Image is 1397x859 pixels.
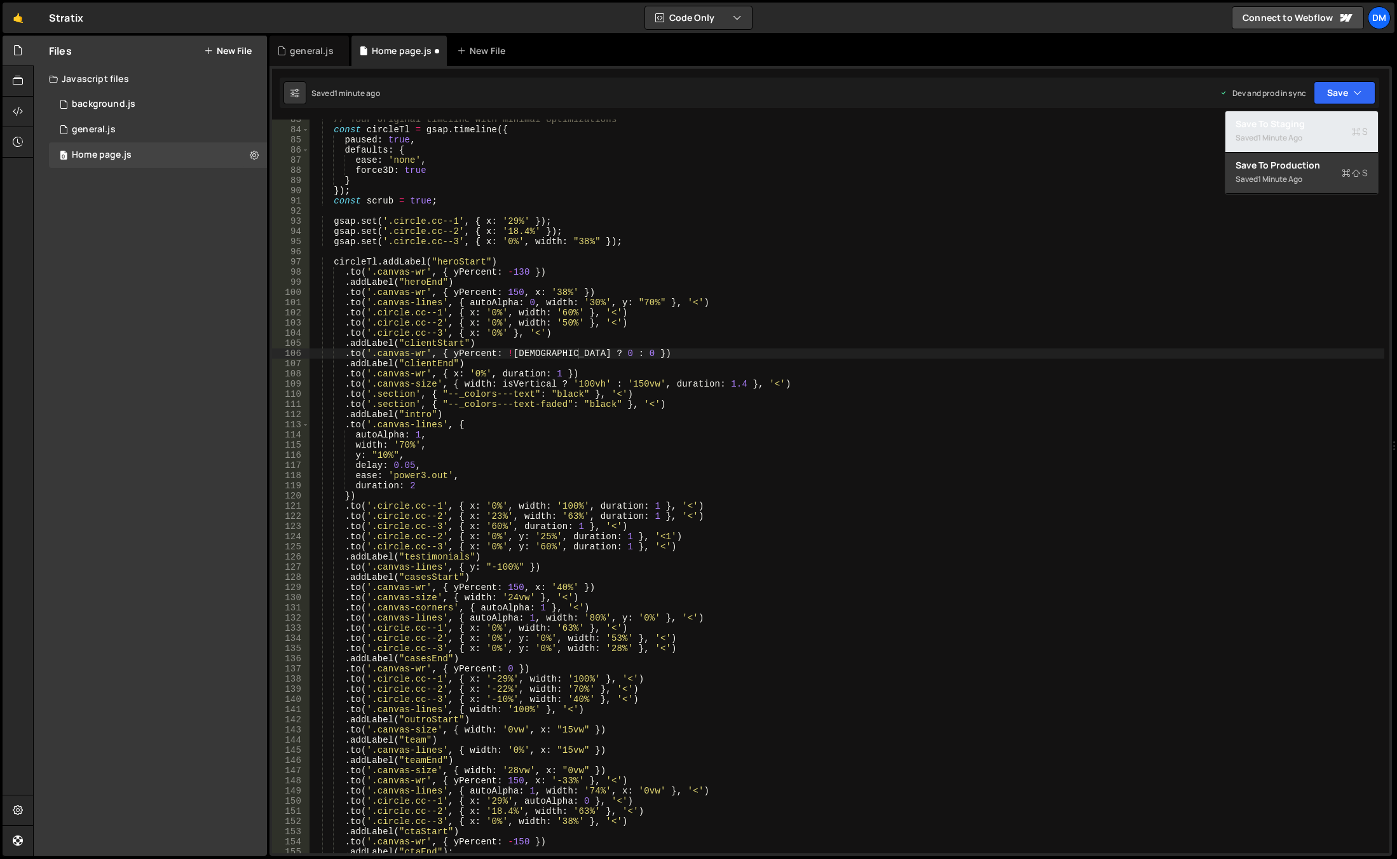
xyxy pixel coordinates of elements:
div: 144 [272,735,310,745]
div: New File [457,45,510,57]
div: 153 [272,827,310,837]
div: 131 [272,603,310,613]
button: Save to ProductionS Saved1 minute ago [1225,153,1378,194]
div: 99 [272,277,310,287]
span: S [1352,125,1368,138]
div: 91 [272,196,310,206]
div: background.js [72,99,135,110]
div: Save to Staging [1236,118,1368,130]
div: Code Only [1225,111,1379,195]
div: 110 [272,389,310,399]
div: 147 [272,766,310,776]
div: Dev and prod in sync [1220,88,1306,99]
div: 132 [272,613,310,623]
div: 102 [272,308,310,318]
div: 100 [272,287,310,298]
div: 124 [272,532,310,542]
div: 109 [272,379,310,389]
div: 123 [272,521,310,532]
div: 135 [272,643,310,654]
div: 134 [272,633,310,643]
div: 146 [272,755,310,766]
div: 148 [272,776,310,786]
div: 141 [272,704,310,715]
div: 115 [272,440,310,450]
span: S [1342,167,1368,179]
div: 93 [272,216,310,226]
div: 105 [272,338,310,348]
div: 138 [272,674,310,684]
div: 108 [272,369,310,379]
div: 103 [272,318,310,328]
div: 88 [272,165,310,175]
div: 85 [272,135,310,145]
div: 125 [272,542,310,552]
div: 92 [272,206,310,216]
div: Saved [311,88,380,99]
div: 97 [272,257,310,267]
div: 112 [272,409,310,420]
div: 117 [272,460,310,471]
div: 129 [272,582,310,593]
div: 128 [272,572,310,582]
div: 106 [272,348,310,359]
div: 95 [272,237,310,247]
a: 🤙 [3,3,34,33]
div: 151 [272,806,310,816]
div: 1 minute ago [1258,132,1302,143]
div: 16575/45802.js [49,117,267,142]
div: 127 [272,562,310,572]
button: New File [204,46,252,56]
div: 120 [272,491,310,501]
div: 136 [272,654,310,664]
div: 94 [272,226,310,237]
div: 101 [272,298,310,308]
div: 113 [272,420,310,430]
button: Save to StagingS Saved1 minute ago [1225,111,1378,153]
div: 104 [272,328,310,338]
div: 126 [272,552,310,562]
div: Saved [1236,172,1368,187]
div: 140 [272,694,310,704]
div: 83 [272,114,310,125]
a: Dm [1368,6,1391,29]
button: Code Only [645,6,752,29]
div: 137 [272,664,310,674]
div: 86 [272,145,310,155]
div: 111 [272,399,310,409]
div: Home page.js [72,149,132,161]
div: 155 [272,847,310,857]
div: 90 [272,186,310,196]
div: 16575/45066.js [49,92,267,117]
div: 139 [272,684,310,694]
div: Saved [1236,130,1368,146]
div: 143 [272,725,310,735]
h2: Files [49,44,72,58]
div: 130 [272,593,310,603]
div: 16575/45977.js [49,142,267,168]
div: Home page.js [372,45,432,57]
div: 152 [272,816,310,827]
div: 107 [272,359,310,369]
div: Save to Production [1236,159,1368,172]
span: 0 [60,151,67,161]
div: 1 minute ago [334,88,380,99]
div: 114 [272,430,310,440]
div: 149 [272,786,310,796]
div: 119 [272,481,310,491]
div: 116 [272,450,310,460]
div: general.js [290,45,334,57]
div: 145 [272,745,310,755]
div: 122 [272,511,310,521]
div: general.js [72,124,116,135]
div: Stratix [49,10,83,25]
div: 154 [272,837,310,847]
button: Save [1314,81,1375,104]
div: 133 [272,623,310,633]
div: 150 [272,796,310,806]
div: 142 [272,715,310,725]
div: 1 minute ago [1258,174,1302,184]
div: 84 [272,125,310,135]
div: 118 [272,471,310,481]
